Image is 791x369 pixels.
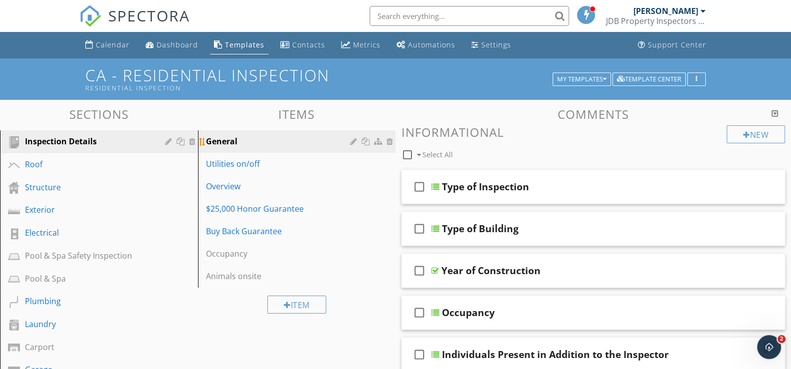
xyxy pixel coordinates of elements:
[79,13,190,34] a: SPECTORA
[757,335,781,359] iframe: Intercom live chat
[25,204,151,216] div: Exterior
[442,307,495,319] div: Occupancy
[337,36,385,54] a: Metrics
[25,181,151,193] div: Structure
[206,225,354,237] div: Buy Back Guarantee
[612,72,686,86] button: Template Center
[605,16,705,26] div: JDB Property Inspectors LLC
[401,125,785,139] h3: Informational
[408,40,455,49] div: Automations
[617,76,681,83] div: Template Center
[442,181,529,193] div: Type of Inspection
[25,227,151,239] div: Electrical
[25,273,151,285] div: Pool & Spa
[25,318,151,330] div: Laundry
[557,76,606,83] div: My Templates
[157,40,198,49] div: Dashboard
[292,40,325,49] div: Contacts
[142,36,202,54] a: Dashboard
[727,125,785,143] div: New
[612,74,686,83] a: Template Center
[481,40,511,49] div: Settings
[411,343,427,367] i: check_box_outline_blank
[647,40,706,49] div: Support Center
[206,135,354,147] div: General
[633,36,710,54] a: Support Center
[25,158,151,170] div: Roof
[422,150,453,159] span: Select All
[276,36,329,54] a: Contacts
[108,5,190,26] span: SPECTORA
[393,36,459,54] a: Automations (Basic)
[85,66,705,92] h1: CA - Residential Inspection
[370,6,569,26] input: Search everything...
[267,296,326,314] div: Item
[210,36,268,54] a: Templates
[411,259,427,283] i: check_box_outline_blank
[778,335,786,343] span: 2
[96,40,130,49] div: Calendar
[442,223,519,235] div: Type of Building
[401,107,785,121] h3: Comments
[206,248,354,260] div: Occupancy
[206,270,354,282] div: Animals onsite
[25,135,151,147] div: Inspection Details
[411,175,427,199] i: check_box_outline_blank
[85,84,556,92] div: Residential Inspection
[79,5,101,27] img: The Best Home Inspection Software - Spectora
[81,36,134,54] a: Calendar
[553,72,611,86] button: My Templates
[633,6,698,16] div: [PERSON_NAME]
[411,301,427,325] i: check_box_outline_blank
[25,341,151,353] div: Carport
[206,203,354,215] div: $25,000 Honor Guarantee
[198,107,396,121] h3: Items
[225,40,264,49] div: Templates
[467,36,515,54] a: Settings
[25,250,151,262] div: Pool & Spa Safety Inspection
[353,40,381,49] div: Metrics
[25,295,151,307] div: Plumbing
[442,349,669,361] div: Individuals Present in Addition to the Inspector
[441,265,541,277] div: Year of Construction
[411,217,427,241] i: check_box_outline_blank
[206,158,354,170] div: Utilities on/off
[206,180,354,192] div: Overview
